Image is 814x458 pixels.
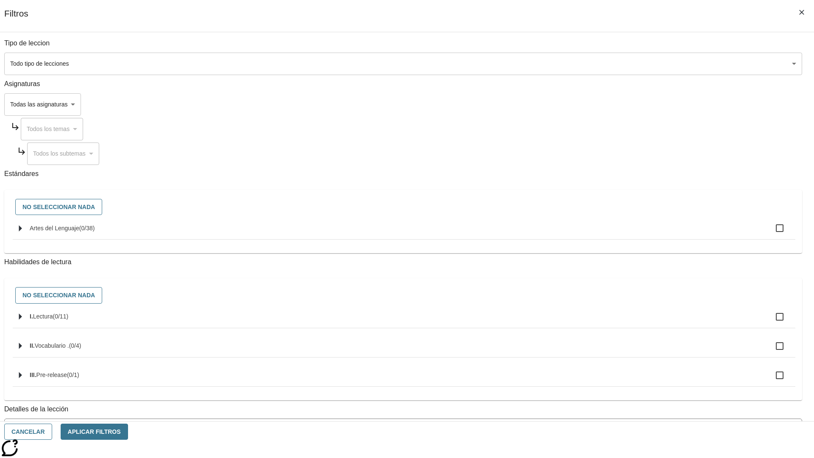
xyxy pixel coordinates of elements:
span: I. [30,313,33,320]
div: Seleccione estándares [11,197,795,218]
div: Seleccione habilidades [11,285,795,306]
div: Seleccione una Asignatura [4,93,81,116]
p: Habilidades de lectura [4,257,802,267]
p: Tipo de leccion [4,39,802,48]
div: Seleccione un tipo de lección [4,53,802,75]
span: 0 estándares seleccionados/4 estándares en grupo [69,342,81,349]
ul: Seleccione habilidades [13,306,795,394]
button: No seleccionar nada [15,287,102,304]
h1: Filtros [4,8,28,32]
button: Cerrar los filtros del Menú lateral [793,3,811,21]
p: Detalles de la lección [4,405,802,414]
div: Seleccione una Asignatura [27,142,99,165]
ul: Seleccione estándares [13,217,795,246]
span: 0 estándares seleccionados/38 estándares en grupo [79,225,95,232]
span: Lectura [33,313,53,320]
span: 0 estándares seleccionados/11 estándares en grupo [53,313,68,320]
span: Vocabulario . [35,342,69,349]
span: Pre-release [36,371,67,378]
p: Estándares [4,169,802,179]
button: No seleccionar nada [15,199,102,215]
span: II. [30,342,35,349]
div: Seleccione una Asignatura [21,118,83,140]
button: Cancelar [4,424,52,440]
div: La Actividad cubre los factores a considerar para el ajuste automático del lexile [5,419,802,437]
span: 0 estándares seleccionados/1 estándares en grupo [67,371,79,378]
p: Asignaturas [4,79,802,89]
span: Artes del Lenguaje [30,225,79,232]
button: Aplicar Filtros [61,424,128,440]
span: III. [30,371,36,378]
